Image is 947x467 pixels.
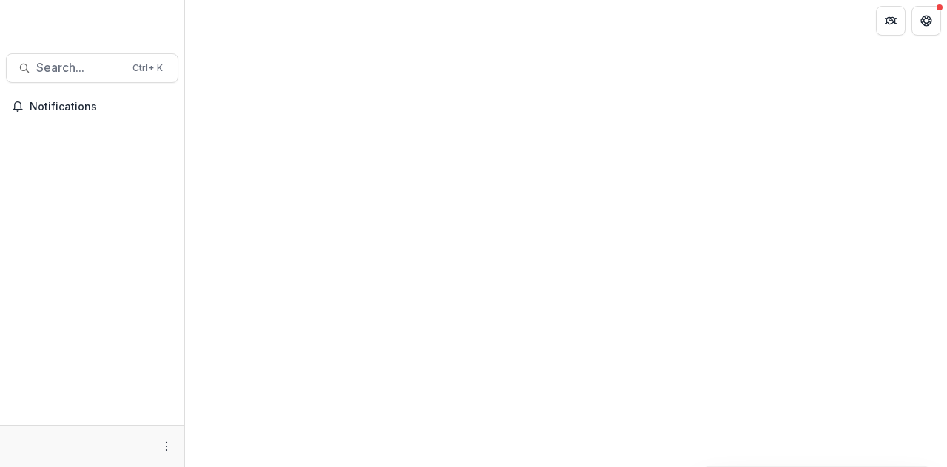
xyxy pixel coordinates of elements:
div: Ctrl + K [129,60,166,76]
button: Search... [6,53,178,83]
button: Get Help [911,6,941,36]
span: Notifications [30,101,172,113]
nav: breadcrumb [191,10,254,31]
button: Partners [876,6,906,36]
button: Notifications [6,95,178,118]
button: More [158,437,175,455]
span: Search... [36,61,124,75]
